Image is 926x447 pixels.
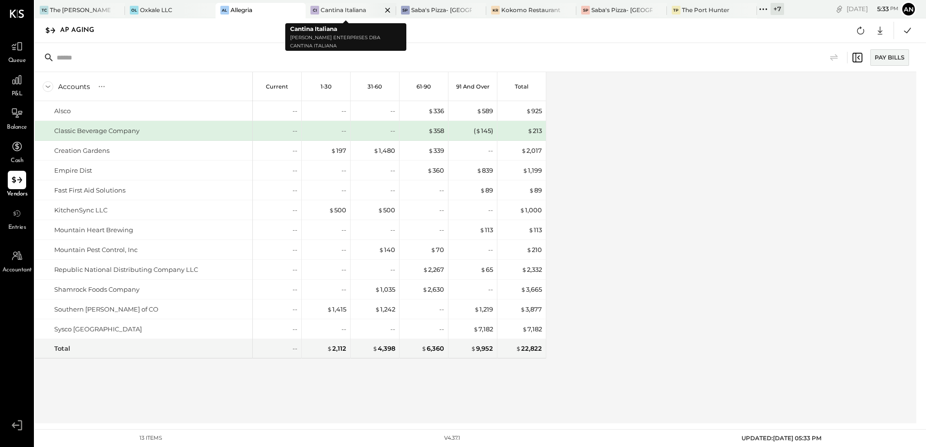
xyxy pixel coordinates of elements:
div: SP [581,6,590,15]
span: $ [521,285,526,293]
div: Fast First Aid Solutions [54,186,125,195]
span: Queue [8,57,26,65]
div: -- [439,325,444,334]
div: 2,017 [521,146,542,155]
div: Oxkale LLC [140,6,172,14]
span: $ [427,166,432,174]
div: Empire Dist [54,166,92,175]
div: 140 [379,245,395,254]
span: $ [379,246,384,253]
div: -- [488,146,493,155]
span: Vendors [7,190,28,199]
div: -- [293,305,297,314]
div: 70 [431,245,444,254]
div: 65 [480,265,493,274]
span: $ [327,344,332,352]
div: 1,242 [375,305,395,314]
div: KitchenSync LLC [54,206,108,215]
span: $ [521,147,526,154]
div: 1,035 [375,285,395,294]
div: Alsco [54,106,71,116]
div: [DATE] [847,4,898,14]
span: $ [522,266,527,273]
div: 4,398 [372,344,395,353]
div: -- [390,126,395,135]
div: 2,267 [423,265,444,274]
div: -- [390,106,395,116]
span: $ [523,166,528,174]
div: -- [390,186,395,195]
div: -- [390,166,395,175]
div: Saba's Pizza- [GEOGRAPHIC_DATA] [591,6,652,14]
span: $ [378,206,383,214]
span: $ [476,127,481,134]
div: Creation Gardens [54,146,109,155]
span: $ [428,127,433,134]
span: P&L [12,90,23,99]
div: The [PERSON_NAME] [50,6,110,14]
div: 89 [529,186,542,195]
div: ( 145 ) [474,126,493,135]
div: 1,480 [373,146,395,155]
div: + 7 [771,3,784,15]
div: -- [293,225,297,235]
span: $ [375,285,380,293]
button: An [901,1,916,17]
a: Cash [0,137,33,165]
div: 1,219 [474,305,493,314]
span: $ [473,325,478,333]
a: Queue [0,37,33,65]
div: -- [390,265,395,274]
span: $ [477,107,482,115]
span: $ [528,226,534,234]
span: $ [527,127,533,134]
p: 31-60 [368,83,382,90]
div: -- [293,285,297,294]
div: -- [293,186,297,195]
span: $ [480,266,486,273]
div: -- [341,126,346,135]
p: Total [515,83,528,90]
div: -- [293,126,297,135]
div: -- [488,206,493,215]
span: $ [479,226,485,234]
div: 89 [480,186,493,195]
div: -- [293,166,297,175]
span: $ [428,107,433,115]
div: -- [488,285,493,294]
div: -- [341,325,346,334]
span: $ [372,344,378,352]
span: Entries [8,223,26,232]
div: 13 items [139,434,162,442]
div: TP [672,6,680,15]
div: OL [130,6,139,15]
span: $ [327,305,332,313]
div: -- [439,305,444,314]
a: P&L [0,71,33,99]
div: -- [341,186,346,195]
div: 925 [526,106,542,116]
div: 213 [527,126,542,135]
div: 360 [427,166,444,175]
div: -- [341,106,346,116]
div: 1,000 [520,206,542,215]
div: 113 [479,225,493,235]
div: 500 [329,206,346,215]
span: $ [431,246,436,253]
div: 2,630 [422,285,444,294]
div: -- [341,285,346,294]
div: -- [439,186,444,195]
div: 358 [428,126,444,135]
div: 3,877 [520,305,542,314]
span: Balance [7,123,27,132]
div: -- [293,265,297,274]
div: -- [341,245,346,254]
div: Classic Beverage Company [54,126,139,135]
span: $ [520,206,525,214]
div: Southern [PERSON_NAME] of CO [54,305,158,314]
div: Saba's Pizza- [GEOGRAPHIC_DATA] [411,6,472,14]
p: [PERSON_NAME] Enterprises DBA Cantina Italiana [290,34,401,50]
a: Vendors [0,171,33,199]
span: $ [421,344,427,352]
a: Entries [0,204,33,232]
